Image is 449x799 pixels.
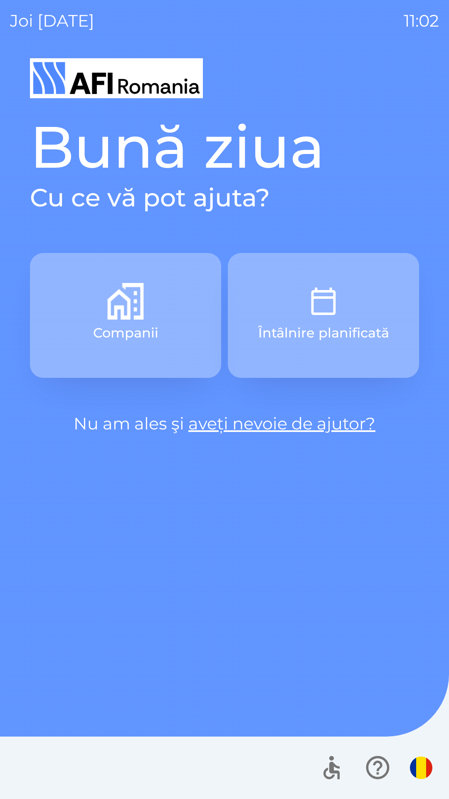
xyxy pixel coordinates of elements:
[258,323,389,343] p: Întâlnire planificată
[30,58,419,98] img: Logo
[30,411,419,436] p: Nu am ales şi
[30,182,419,213] h2: Cu ce vă pot ajuta?
[107,283,144,320] img: b9f982fa-e31d-4f99-8b4a-6499fa97f7a5.png
[30,253,221,378] button: Companii
[404,8,439,33] p: 11:02
[93,323,158,343] p: Companii
[10,8,94,33] p: joi [DATE]
[410,757,432,779] img: ro flag
[30,112,419,182] h1: Bună ziua
[188,413,375,434] a: aveți nevoie de ajutor?
[305,283,342,320] img: 8d7ece35-bdbc-4bf8-82f1-eadb5a162c66.png
[228,253,419,378] button: Întâlnire planificată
